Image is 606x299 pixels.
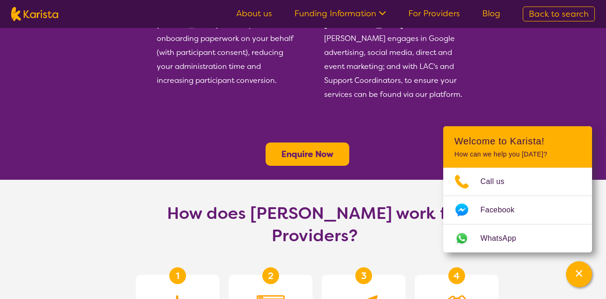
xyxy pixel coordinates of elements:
[454,150,581,158] p: How can we help you [DATE]?
[236,8,272,19] a: About us
[11,7,58,21] img: Karista logo
[281,149,333,160] a: Enquire Now
[529,8,589,20] span: Back to search
[565,260,593,289] iframe: Chat Window
[480,175,516,189] span: Call us
[443,224,592,252] a: Web link opens in a new tab.
[266,143,349,166] button: Enquire Now
[482,8,500,19] a: Blog
[159,202,471,247] h1: How does [PERSON_NAME] work for Providers?
[262,267,279,284] div: 2
[355,267,372,284] div: 3
[169,267,186,284] div: 1
[480,203,526,217] span: Facebook
[523,7,595,21] a: Back to search
[324,4,465,102] div: [PERSON_NAME] engages in Google advertising, social media, direct and event marketing; and with L...
[294,8,386,19] a: Funding Information
[454,136,581,147] h2: Welcome to Karista!
[443,126,592,252] div: Channel Menu
[408,8,460,19] a: For Providers
[443,168,592,252] ul: Choose channel
[448,267,465,284] div: 4
[157,4,298,102] div: [PERSON_NAME] will complete the onboarding paperwork on your behalf (with participant consent), r...
[480,231,527,245] span: WhatsApp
